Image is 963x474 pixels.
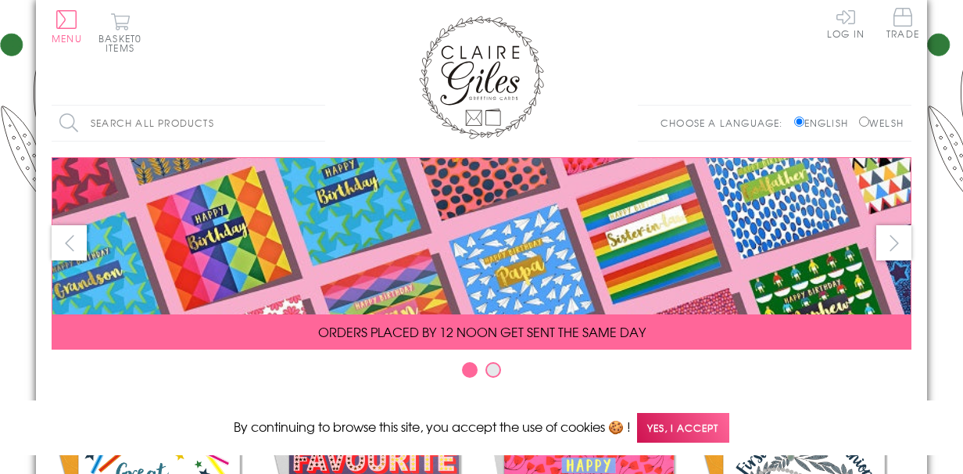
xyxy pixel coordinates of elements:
[859,117,869,127] input: Welsh
[52,31,82,45] span: Menu
[876,225,911,260] button: next
[318,322,646,341] span: ORDERS PLACED BY 12 NOON GET SENT THE SAME DAY
[637,413,729,443] span: Yes, I accept
[52,361,911,386] div: Carousel Pagination
[462,362,478,378] button: Carousel Page 1 (Current Slide)
[106,31,141,55] span: 0 items
[794,116,856,130] label: English
[52,106,325,141] input: Search all products
[886,8,919,38] span: Trade
[419,16,544,139] img: Claire Giles Greetings Cards
[52,225,87,260] button: prev
[794,117,804,127] input: English
[310,106,325,141] input: Search
[859,116,904,130] label: Welsh
[827,8,865,38] a: Log In
[485,362,501,378] button: Carousel Page 2
[98,13,141,52] button: Basket0 items
[660,116,791,130] p: Choose a language:
[886,8,919,41] a: Trade
[52,10,82,43] button: Menu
